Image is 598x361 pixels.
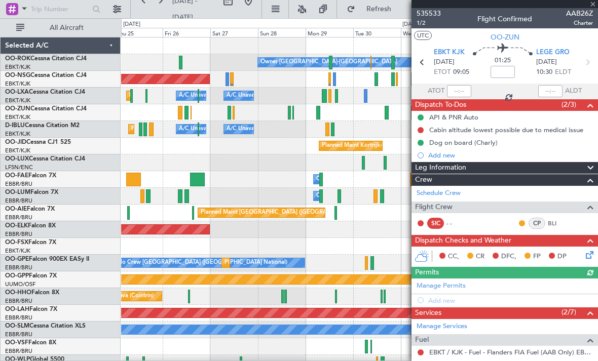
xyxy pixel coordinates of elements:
span: ATOT [428,86,444,96]
a: OO-JIDCessna CJ1 525 [5,139,71,145]
a: EBBR/BRU [5,180,32,188]
a: UUMO/OSF [5,280,35,288]
span: OO-LUM [5,189,30,195]
div: A/C Unavailable [GEOGRAPHIC_DATA] ([GEOGRAPHIC_DATA] National) [179,88,367,103]
a: OO-SLMCessna Citation XLS [5,323,86,329]
span: Leg Information [415,162,466,174]
span: Crew [415,174,432,186]
a: Manage Services [417,322,467,332]
div: Planned Maint Kortrijk-[GEOGRAPHIC_DATA] [129,88,247,103]
span: ALDT [565,86,582,96]
a: D-IBLUCessna Citation M2 [5,123,80,129]
span: FP [533,252,541,262]
a: EBKT / KJK - Fuel - Flanders FIA Fuel (AAB Only) EBKT / KJK [429,348,593,356]
span: OO-ROK [5,56,30,62]
span: Services [415,307,441,319]
a: EBBR/BRU [5,331,32,338]
span: CR [476,252,484,262]
div: Dog on board (Charly) [429,138,498,147]
a: OO-VSFFalcon 8X [5,340,56,346]
div: Owner Melsbroek Air Base [316,172,385,187]
div: Flight Confirmed [477,14,532,24]
a: BLI [548,219,571,228]
span: [DATE] [536,57,557,67]
a: OO-NSGCessna Citation CJ4 [5,72,87,78]
span: OO-LXA [5,89,29,95]
a: OO-ZUNCessna Citation CJ4 [5,106,87,112]
span: D-IBLU [5,123,25,129]
div: No Crew [GEOGRAPHIC_DATA] ([GEOGRAPHIC_DATA] National) [118,255,287,270]
span: OO-FSX [5,239,28,246]
span: OO-JID [5,139,26,145]
a: EBBR/BRU [5,314,32,322]
div: Planned Maint [GEOGRAPHIC_DATA] ([GEOGRAPHIC_DATA] National) [225,255,408,270]
a: EBKT/KJK [5,113,30,121]
a: Schedule Crew [417,188,461,198]
a: OO-LXACessna Citation CJ4 [5,89,85,95]
a: EBKT/KJK [5,130,30,138]
span: Dispatch Checks and Weather [415,235,511,247]
span: Fuel [415,334,429,346]
span: EBKT KJK [434,48,465,58]
a: OO-LUXCessna Citation CJ4 [5,156,85,162]
span: CC, [448,252,459,262]
button: All Aircraft [11,20,110,36]
a: OO-LUMFalcon 7X [5,189,58,195]
div: Sun 28 [258,28,306,37]
div: Planned Maint Nice ([GEOGRAPHIC_DATA]) [131,122,244,137]
a: OO-ELKFalcon 8X [5,223,56,229]
span: OO-LUX [5,156,29,162]
a: OO-AIEFalcon 7X [5,206,55,212]
a: EBKT/KJK [5,63,30,71]
div: [DATE] [123,20,140,29]
div: SIC [427,218,444,229]
span: Refresh [357,6,400,13]
a: EBBR/BRU [5,264,32,271]
div: A/C Unavailable [GEOGRAPHIC_DATA]-[GEOGRAPHIC_DATA] [227,122,388,137]
span: (2/3) [562,99,576,110]
a: EBKT/KJK [5,147,30,154]
div: - - [446,219,469,228]
span: Charter [566,19,593,27]
span: OO-ELK [5,223,28,229]
span: 10:30 [536,67,552,77]
div: API & PNR Auto [429,113,478,122]
span: OO-ZUN [491,32,519,43]
a: EBBR/BRU [5,230,32,238]
a: EBKT/KJK [5,80,30,88]
span: AAB26Z [566,8,593,19]
span: OO-AIE [5,206,27,212]
a: OO-FAEFalcon 7X [5,173,56,179]
a: EBKT/KJK [5,97,30,104]
div: Add new [428,151,593,159]
span: OO-ZUN [5,106,30,112]
button: Refresh [342,1,403,17]
a: OO-HHOFalcon 8X [5,290,59,296]
span: [DATE] [434,57,455,67]
span: OO-SLM [5,323,29,329]
a: LFSN/ENC [5,164,33,171]
span: OO-GPE [5,256,29,262]
div: Tue 30 [353,28,401,37]
div: Fri 26 [163,28,210,37]
span: LEGE GRO [536,48,570,58]
span: DP [557,252,567,262]
a: EBKT/KJK [5,247,30,255]
a: EBBR/BRU [5,197,32,205]
a: OO-ROKCessna Citation CJ4 [5,56,87,62]
a: OO-GPPFalcon 7X [5,273,57,279]
a: EBBR/BRU [5,214,32,221]
span: OO-VSF [5,340,28,346]
div: CP [529,218,545,229]
div: Mon 29 [306,28,353,37]
span: Flight Crew [415,202,453,213]
span: OO-GPP [5,273,29,279]
a: OO-GPEFalcon 900EX EASy II [5,256,89,262]
span: 01:25 [495,56,511,66]
a: EBBR/BRU [5,297,32,305]
span: ETOT [434,67,451,77]
span: OO-NSG [5,72,30,78]
div: Wed 1 [401,28,448,37]
span: 1/2 [417,19,441,27]
div: A/C Unavailable [227,88,269,103]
